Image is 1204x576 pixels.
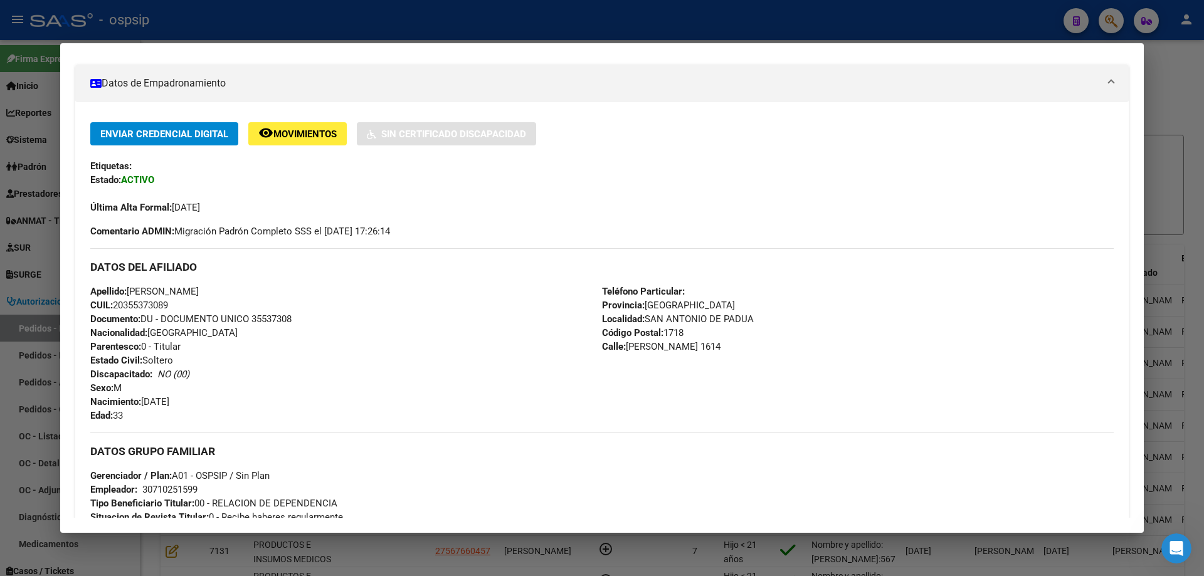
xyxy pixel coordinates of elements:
[273,128,337,140] span: Movimientos
[90,313,292,325] span: DU - DOCUMENTO UNICO 35537308
[90,202,172,213] strong: Última Alta Formal:
[90,327,147,338] strong: Nacionalidad:
[75,65,1129,102] mat-expansion-panel-header: Datos de Empadronamiento
[90,382,114,394] strong: Sexo:
[602,327,663,338] strong: Código Postal:
[90,484,137,495] strong: Empleador:
[602,327,684,338] span: 1718
[90,382,122,394] span: M
[381,128,526,140] span: Sin Certificado Discapacidad
[157,369,189,380] i: NO (00)
[602,341,721,352] span: [PERSON_NAME] 1614
[248,122,347,145] button: Movimientos
[90,224,390,238] span: Migración Padrón Completo SSS el [DATE] 17:26:14
[90,122,238,145] button: Enviar Credencial Digital
[602,300,645,311] strong: Provincia:
[357,122,536,145] button: Sin Certificado Discapacidad
[90,286,127,297] strong: Apellido:
[121,174,154,186] strong: ACTIVO
[90,286,199,297] span: [PERSON_NAME]
[90,174,121,186] strong: Estado:
[90,511,209,523] strong: Situacion de Revista Titular:
[602,313,645,325] strong: Localidad:
[90,369,152,380] strong: Discapacitado:
[1161,533,1191,563] iframe: Intercom live chat
[90,355,142,366] strong: Estado Civil:
[90,396,169,407] span: [DATE]
[142,483,198,496] div: 30710251599
[90,511,343,523] span: 0 - Recibe haberes regularmente
[90,396,141,407] strong: Nacimiento:
[90,498,337,509] span: 00 - RELACION DE DEPENDENCIA
[258,125,273,140] mat-icon: remove_red_eye
[90,341,181,352] span: 0 - Titular
[90,498,194,509] strong: Tipo Beneficiario Titular:
[90,226,174,237] strong: Comentario ADMIN:
[90,341,141,352] strong: Parentesco:
[100,128,228,140] span: Enviar Credencial Digital
[602,300,735,311] span: [GEOGRAPHIC_DATA]
[602,286,685,297] strong: Teléfono Particular:
[90,76,1099,91] mat-panel-title: Datos de Empadronamiento
[90,410,123,421] span: 33
[90,202,200,213] span: [DATE]
[90,313,140,325] strong: Documento:
[602,313,754,325] span: SAN ANTONIO DE PADUA
[90,260,1114,274] h3: DATOS DEL AFILIADO
[90,300,168,311] span: 20355373089
[602,341,626,352] strong: Calle:
[90,160,132,172] strong: Etiquetas:
[90,470,270,481] span: A01 - OSPSIP / Sin Plan
[90,444,1114,458] h3: DATOS GRUPO FAMILIAR
[90,470,172,481] strong: Gerenciador / Plan:
[90,410,113,421] strong: Edad:
[90,300,113,311] strong: CUIL:
[90,355,173,366] span: Soltero
[90,327,238,338] span: [GEOGRAPHIC_DATA]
